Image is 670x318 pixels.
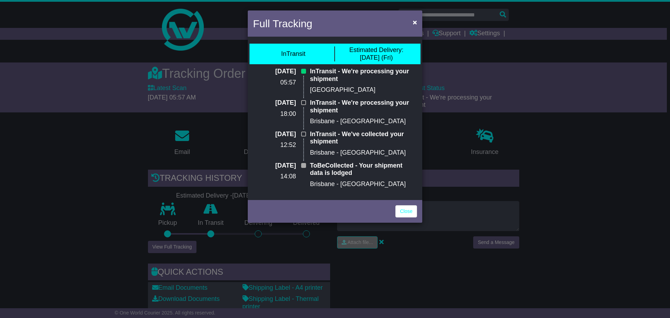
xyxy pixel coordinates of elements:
[253,79,296,87] p: 05:57
[253,68,296,75] p: [DATE]
[413,18,417,26] span: ×
[310,118,417,125] p: Brisbane - [GEOGRAPHIC_DATA]
[349,46,403,61] div: [DATE] (Fri)
[310,180,417,188] p: Brisbane - [GEOGRAPHIC_DATA]
[253,162,296,170] p: [DATE]
[253,99,296,107] p: [DATE]
[409,15,420,29] button: Close
[310,131,417,146] p: InTransit - We've collected your shipment
[349,46,403,53] span: Estimated Delivery:
[310,162,417,177] p: ToBeCollected - Your shipment data is lodged
[253,173,296,180] p: 14:08
[253,16,312,31] h4: Full Tracking
[310,149,417,157] p: Brisbane - [GEOGRAPHIC_DATA]
[310,86,417,94] p: [GEOGRAPHIC_DATA]
[253,110,296,118] p: 18:00
[395,205,417,217] a: Close
[281,50,305,58] div: InTransit
[310,99,417,114] p: InTransit - We're processing your shipment
[253,131,296,138] p: [DATE]
[253,141,296,149] p: 12:52
[310,68,417,83] p: InTransit - We're processing your shipment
